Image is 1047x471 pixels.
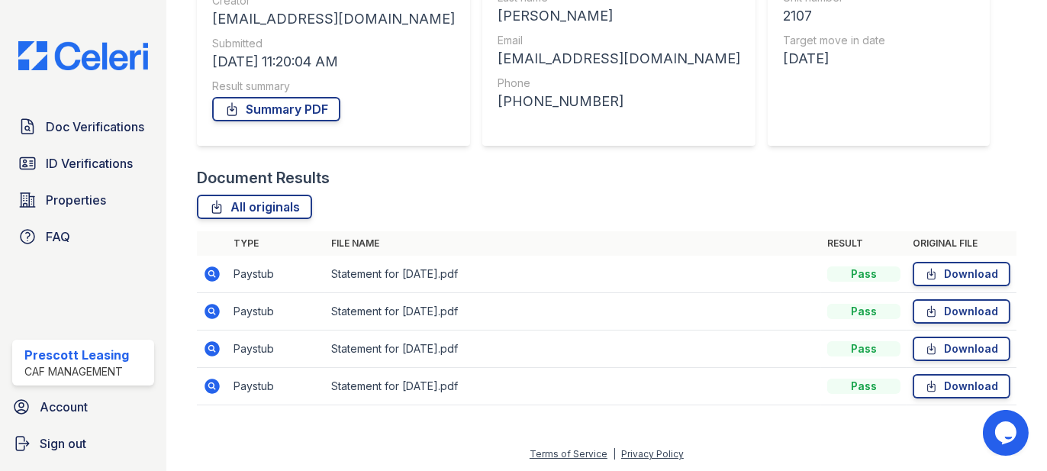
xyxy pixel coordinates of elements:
div: Pass [827,304,900,319]
a: Summary PDF [212,97,340,121]
span: Properties [46,191,106,209]
td: Statement for [DATE].pdf [325,331,821,368]
span: Account [40,398,88,416]
div: Submitted [212,36,455,51]
iframe: chat widget [983,410,1032,456]
span: Doc Verifications [46,118,144,136]
div: Target move in date [783,33,975,48]
th: Result [821,231,907,256]
td: Statement for [DATE].pdf [325,368,821,405]
div: Document Results [197,167,330,189]
a: Download [913,262,1010,286]
div: | [613,448,616,460]
th: Original file [907,231,1016,256]
a: Account [6,392,160,422]
div: [EMAIL_ADDRESS][DOMAIN_NAME] [498,48,740,69]
a: Download [913,374,1010,398]
a: Terms of Service [530,448,607,460]
a: Download [913,299,1010,324]
td: Statement for [DATE].pdf [325,293,821,331]
div: [PHONE_NUMBER] [498,91,740,112]
div: CAF Management [24,364,129,379]
div: 2107 [783,5,975,27]
td: Paystub [227,331,325,368]
img: CE_Logo_Blue-a8612792a0a2168367f1c8372b55b34899dd931a85d93a1a3d3e32e68fde9ad4.png [6,41,160,70]
a: Sign out [6,428,160,459]
div: [DATE] 11:20:04 AM [212,51,455,73]
span: ID Verifications [46,154,133,173]
div: Pass [827,379,900,394]
a: Download [913,337,1010,361]
div: Result summary [212,79,455,94]
th: File name [325,231,821,256]
div: Prescott Leasing [24,346,129,364]
th: Type [227,231,325,256]
div: Phone [498,76,740,91]
a: All originals [197,195,312,219]
div: [PERSON_NAME] [498,5,740,27]
span: Sign out [40,434,86,453]
div: [DATE] [783,48,975,69]
td: Paystub [227,293,325,331]
div: [EMAIL_ADDRESS][DOMAIN_NAME] [212,8,455,30]
td: Paystub [227,368,325,405]
span: FAQ [46,227,70,246]
div: Pass [827,341,900,356]
div: Email [498,33,740,48]
a: ID Verifications [12,148,154,179]
td: Statement for [DATE].pdf [325,256,821,293]
a: Privacy Policy [621,448,684,460]
a: Properties [12,185,154,215]
a: Doc Verifications [12,111,154,142]
div: Pass [827,266,900,282]
td: Paystub [227,256,325,293]
a: FAQ [12,221,154,252]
